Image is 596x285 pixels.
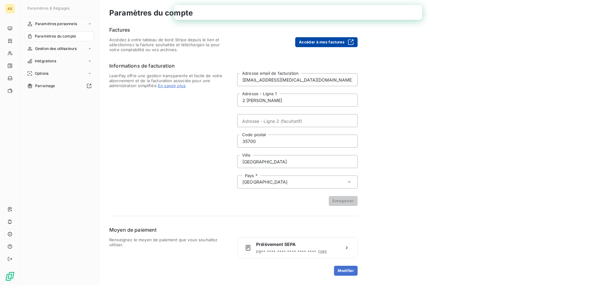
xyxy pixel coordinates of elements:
[575,264,590,279] iframe: Intercom live chat
[35,33,76,39] span: Paramètres du compte
[27,6,70,11] span: Paramètres & Réglages
[35,21,77,27] span: Paramètres personnels
[35,58,56,64] span: Intégrations
[35,46,77,51] span: Gestion des utilisateurs
[35,71,48,76] span: Options
[25,31,94,41] a: Paramètres du compte
[109,226,358,234] h6: Moyen de paiement
[109,7,586,19] h3: Paramètres du compte
[109,26,358,33] h6: Factures
[25,81,94,91] a: Parrainage
[237,155,358,168] input: placeholder
[334,266,358,276] button: Modifier
[109,37,230,52] span: Accédez à votre tableau de bord Stripe depuis le lien et sélectionnez la facture souhaitée et tél...
[256,241,339,247] span: Prélèvement SEPA
[237,114,358,127] input: placeholder
[35,83,55,89] span: Parrainage
[109,62,358,69] h6: Informations de facturation
[329,196,358,206] button: Enregistrer
[109,237,230,276] span: Renseignez le moyen de paiement que vous souhaitez utiliser.
[158,83,186,88] span: En savoir plus
[237,73,358,86] input: placeholder
[5,271,15,281] img: Logo LeanPay
[5,4,15,14] div: AS
[242,179,288,185] span: [GEOGRAPHIC_DATA]
[237,135,358,148] input: placeholder
[174,5,422,20] iframe: Intercom live chat bannière
[109,73,230,206] span: LeanPay offre une gestion transparente et facile de votre abonnement et de la facturation associé...
[237,94,358,107] input: placeholder
[295,37,358,47] button: Accéder à mes factures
